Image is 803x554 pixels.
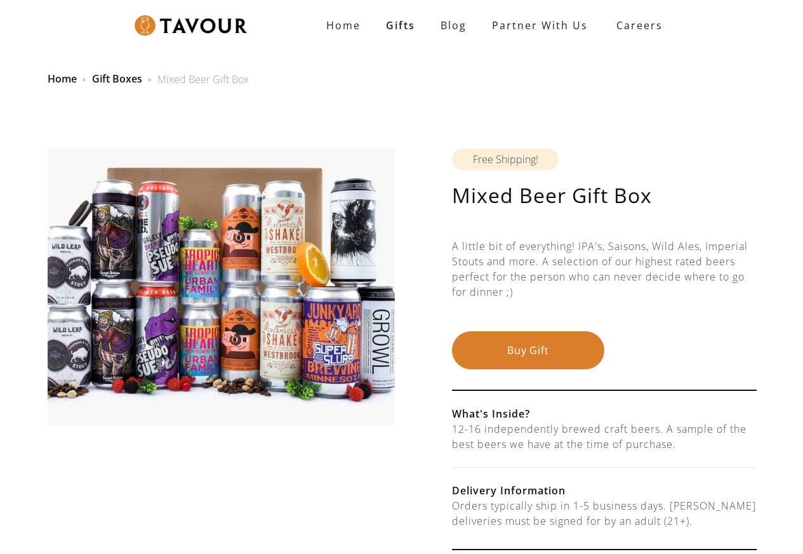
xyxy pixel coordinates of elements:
h6: Delivery Information [452,483,757,498]
a: Gifts [373,13,428,38]
strong: Home [326,18,361,32]
a: partner with us [479,13,601,38]
div: Free Shipping! [452,148,559,170]
a: Careers [601,8,672,43]
a: Home [314,13,373,38]
h6: What's Inside? [452,406,757,421]
div: Orders typically ship in 1-5 business days. [PERSON_NAME] deliveries must be signed for by an adu... [452,498,757,529]
div: A little bit of everything! IPA's, Saisons, Wild Ales, Imperial Stouts and more. A selection of o... [452,239,757,331]
h1: Mixed Beer Gift Box [452,183,757,208]
div: 12-16 independently brewed craft beers. A sample of the best beers we have at the time of purchase. [452,421,757,452]
strong: Careers [616,13,663,38]
a: Blog [428,13,479,38]
button: Buy Gift [452,331,604,369]
div: Mixed Beer Gift Box [157,72,249,87]
a: Gift Boxes [92,72,142,86]
a: Home [48,72,77,86]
